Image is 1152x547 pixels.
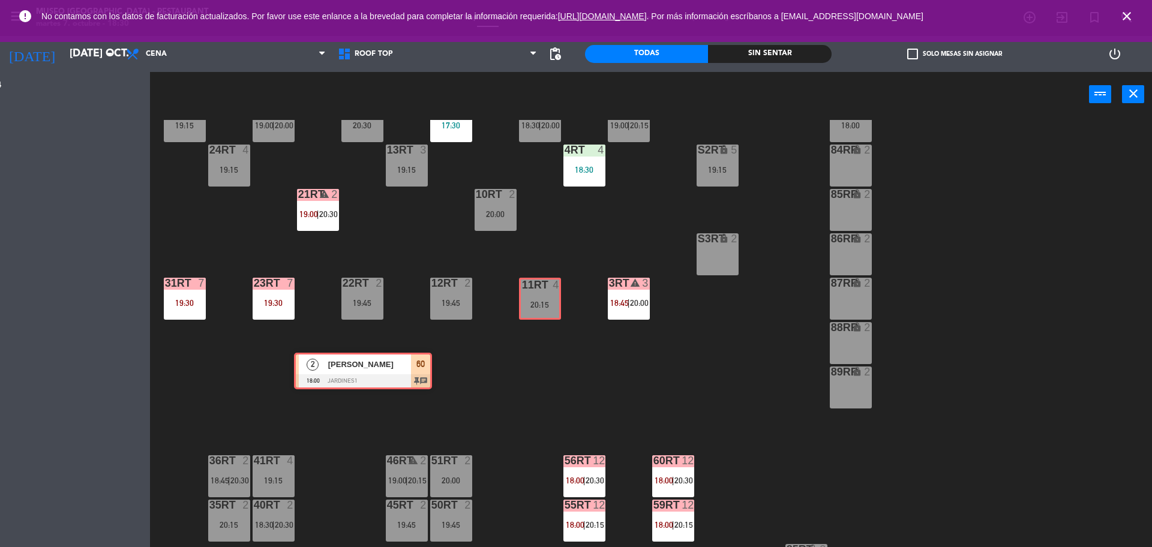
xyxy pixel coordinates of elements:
[674,520,693,530] span: 20:15
[674,476,693,485] span: 20:30
[731,145,738,155] div: 5
[255,520,274,530] span: 18:30
[476,189,476,200] div: 10RT
[319,209,338,219] span: 20:30
[682,500,694,510] div: 12
[708,45,831,63] div: Sin sentar
[831,189,832,200] div: 85RR
[430,521,472,529] div: 19:45
[272,121,275,130] span: |
[275,121,293,130] span: 20:00
[208,521,250,529] div: 20:15
[387,500,388,510] div: 45RT
[831,322,832,333] div: 88RR
[831,278,832,288] div: 87RR
[558,11,647,21] a: [URL][DOMAIN_NAME]
[831,233,832,244] div: 86RR
[630,298,649,308] span: 20:00
[387,145,388,155] div: 13RT
[672,520,674,530] span: |
[287,455,294,466] div: 4
[610,298,629,308] span: 18:45
[864,145,871,155] div: 2
[548,47,562,61] span: pending_actions
[630,278,640,288] i: warning
[642,278,649,288] div: 3
[272,520,275,530] span: |
[164,299,206,307] div: 19:30
[209,500,210,510] div: 35rt
[319,189,329,199] i: warning
[698,233,698,244] div: S3RT
[864,189,871,200] div: 2
[275,520,293,530] span: 20:30
[287,278,294,288] div: 7
[593,455,605,466] div: 12
[103,47,117,61] i: arrow_drop_down
[164,121,206,130] div: 19:15
[1093,86,1108,101] i: power_input
[420,500,427,510] div: 2
[563,166,605,174] div: 18:30
[1122,85,1144,103] button: close
[907,49,1002,59] label: Solo mesas sin asignar
[907,49,918,59] span: check_box_outline_blank
[341,299,383,307] div: 19:45
[1126,86,1141,101] i: close
[852,322,862,332] i: lock
[697,166,739,174] div: 19:15
[585,45,708,63] div: Todas
[719,233,729,244] i: lock
[208,166,250,174] div: 19:15
[287,500,294,510] div: 2
[198,278,205,288] div: 7
[299,209,318,219] span: 19:00
[464,278,472,288] div: 2
[146,50,167,58] span: Cena
[831,366,832,377] div: 89RR
[566,520,584,530] span: 18:00
[464,455,472,466] div: 2
[1120,9,1134,23] i: close
[583,476,586,485] span: |
[583,520,586,530] span: |
[430,476,472,485] div: 20:00
[509,189,516,200] div: 2
[376,278,383,288] div: 2
[242,500,250,510] div: 2
[1089,85,1111,103] button: power_input
[864,233,871,244] div: 2
[1108,47,1122,61] i: power_settings_new
[317,209,319,219] span: |
[655,520,673,530] span: 18:00
[209,145,210,155] div: 24RT
[655,476,673,485] span: 18:00
[598,145,605,155] div: 4
[386,521,428,529] div: 19:45
[387,455,388,466] div: 46RT
[852,145,862,155] i: lock
[475,210,517,218] div: 20:00
[864,366,871,377] div: 2
[355,50,393,58] span: Roof Top
[628,298,630,308] span: |
[864,278,871,288] div: 2
[593,500,605,510] div: 12
[672,476,674,485] span: |
[831,145,832,155] div: 84RR
[298,189,299,200] div: 21RT
[420,455,427,466] div: 2
[698,145,698,155] div: S2RT
[420,145,427,155] div: 3
[41,11,923,21] span: No contamos con los datos de facturación actualizados. Por favor use este enlance a la brevedad p...
[211,476,229,485] span: 18:45
[408,455,418,465] i: warning
[18,9,32,23] i: error
[864,322,871,333] div: 2
[406,476,408,485] span: |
